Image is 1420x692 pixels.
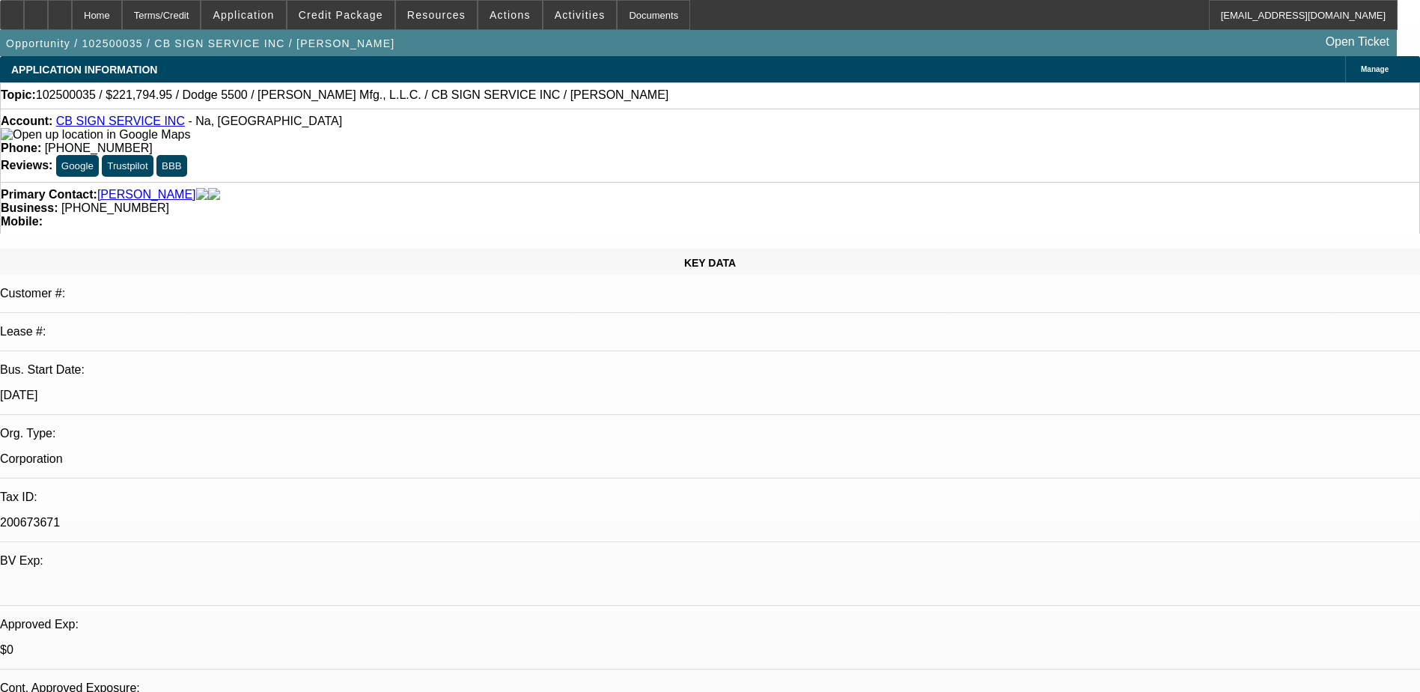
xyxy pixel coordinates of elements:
span: KEY DATA [684,257,736,269]
span: 102500035 / $221,794.95 / Dodge 5500 / [PERSON_NAME] Mfg., L.L.C. / CB SIGN SERVICE INC / [PERSON... [36,88,668,102]
button: Activities [543,1,617,29]
span: APPLICATION INFORMATION [11,64,157,76]
span: Actions [490,9,531,21]
button: Application [201,1,285,29]
span: Resources [407,9,466,21]
span: Activities [555,9,606,21]
span: Opportunity / 102500035 / CB SIGN SERVICE INC / [PERSON_NAME] [6,37,395,49]
button: Google [56,155,99,177]
strong: Business: [1,201,58,214]
strong: Mobile: [1,215,43,228]
button: BBB [156,155,187,177]
strong: Reviews: [1,159,52,172]
img: facebook-icon.png [196,188,208,201]
span: Application [213,9,274,21]
button: Trustpilot [102,155,153,177]
span: - Na, [GEOGRAPHIC_DATA] [188,115,342,127]
a: CB SIGN SERVICE INC [56,115,185,127]
strong: Phone: [1,142,41,154]
button: Actions [478,1,542,29]
span: Manage [1361,65,1389,73]
strong: Primary Contact: [1,188,97,201]
span: [PHONE_NUMBER] [45,142,153,154]
img: Open up location in Google Maps [1,128,190,142]
span: [PHONE_NUMBER] [61,201,169,214]
span: Credit Package [299,9,383,21]
button: Credit Package [287,1,394,29]
button: Resources [396,1,477,29]
img: linkedin-icon.png [208,188,220,201]
a: [PERSON_NAME] [97,188,196,201]
a: View Google Maps [1,128,190,141]
a: Open Ticket [1320,29,1395,55]
strong: Account: [1,115,52,127]
strong: Topic: [1,88,36,102]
